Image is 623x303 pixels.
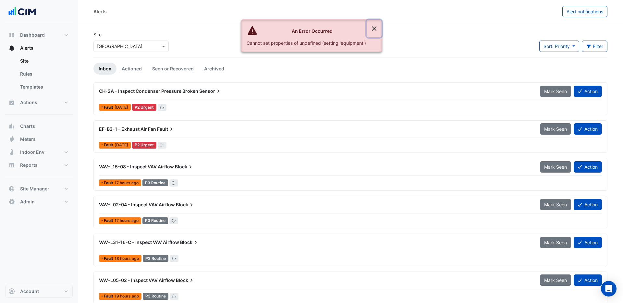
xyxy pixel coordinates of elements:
[104,181,115,185] span: Fault
[20,136,36,142] span: Meters
[292,28,333,34] strong: An Error Occurred
[574,86,602,97] button: Action
[20,288,39,295] span: Account
[544,89,567,94] span: Mark Seen
[574,274,602,286] button: Action
[143,293,168,300] div: P3 Routine
[176,201,195,208] span: Block
[99,88,198,94] span: CH-2A - Inspect Condenser Pressure Broken
[544,164,567,170] span: Mark Seen
[5,42,73,55] button: Alerts
[115,294,139,298] span: Sun 12-Oct-2025 21:47 IST
[176,277,195,284] span: Block
[199,88,222,94] span: Sensor
[8,5,37,18] img: Company Logo
[99,202,175,207] span: VAV-L02-04 - Inspect VAV Airflow
[142,217,168,224] div: P3 Routine
[5,133,73,146] button: Meters
[574,123,602,135] button: Action
[5,146,73,159] button: Indoor Env
[115,256,139,261] span: Sun 12-Oct-2025 22:30 IST
[567,9,603,14] span: Alert notifications
[175,164,194,170] span: Block
[574,161,602,173] button: Action
[540,274,571,286] button: Mark Seen
[8,32,15,38] app-icon: Dashboard
[20,45,33,51] span: Alerts
[5,195,73,208] button: Admin
[544,43,570,49] span: Sort: Priority
[93,8,107,15] div: Alerts
[20,99,37,106] span: Actions
[8,162,15,168] app-icon: Reports
[539,41,579,52] button: Sort: Priority
[5,55,73,96] div: Alerts
[601,281,617,297] div: Open Intercom Messenger
[8,149,15,155] app-icon: Indoor Env
[104,294,115,298] span: Fault
[99,239,179,245] span: VAV-L31-16-C - Inspect VAV Airflow
[147,63,199,75] a: Seen or Recovered
[115,105,128,110] span: Sun 05-Oct-2025 22:21 IST
[540,123,571,135] button: Mark Seen
[582,41,608,52] button: Filter
[544,202,567,207] span: Mark Seen
[143,255,168,262] div: P3 Routine
[104,143,115,147] span: Fault
[15,67,73,80] a: Rules
[544,240,567,245] span: Mark Seen
[180,239,199,246] span: Block
[8,45,15,51] app-icon: Alerts
[544,126,567,132] span: Mark Seen
[5,182,73,195] button: Site Manager
[540,199,571,210] button: Mark Seen
[15,80,73,93] a: Templates
[367,20,382,37] button: Close
[99,277,175,283] span: VAV-L05-02 - Inspect VAV Airflow
[99,164,174,169] span: VAV-L15-08 - Inspect VAV Airflow
[93,31,102,38] label: Site
[562,6,607,17] button: Alert notifications
[8,199,15,205] app-icon: Admin
[8,136,15,142] app-icon: Meters
[93,63,116,75] a: Inbox
[20,149,44,155] span: Indoor Env
[8,123,15,129] app-icon: Charts
[574,237,602,248] button: Action
[115,218,139,223] span: Sun 12-Oct-2025 23:01 IST
[544,277,567,283] span: Mark Seen
[574,199,602,210] button: Action
[115,180,139,185] span: Sun 12-Oct-2025 23:30 IST
[5,29,73,42] button: Dashboard
[132,142,156,149] div: P2 Urgent
[99,126,156,132] span: EF-B2-1 - Exhaust Air Fan
[540,161,571,173] button: Mark Seen
[104,219,115,223] span: Fault
[20,123,35,129] span: Charts
[20,32,45,38] span: Dashboard
[5,285,73,298] button: Account
[20,162,38,168] span: Reports
[104,257,115,261] span: Fault
[20,199,35,205] span: Admin
[132,104,156,111] div: P2 Urgent
[247,40,366,46] div: Cannot set properties of undefined (setting 'equipment')
[8,99,15,106] app-icon: Actions
[5,159,73,172] button: Reports
[540,86,571,97] button: Mark Seen
[199,63,229,75] a: Archived
[115,142,128,147] span: Wed 03-Sep-2025 06:32 IST
[104,105,115,109] span: Fault
[540,237,571,248] button: Mark Seen
[157,126,175,132] span: Fault
[5,96,73,109] button: Actions
[142,179,168,186] div: P3 Routine
[5,120,73,133] button: Charts
[20,186,49,192] span: Site Manager
[15,55,73,67] a: Site
[116,63,147,75] a: Actioned
[8,186,15,192] app-icon: Site Manager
